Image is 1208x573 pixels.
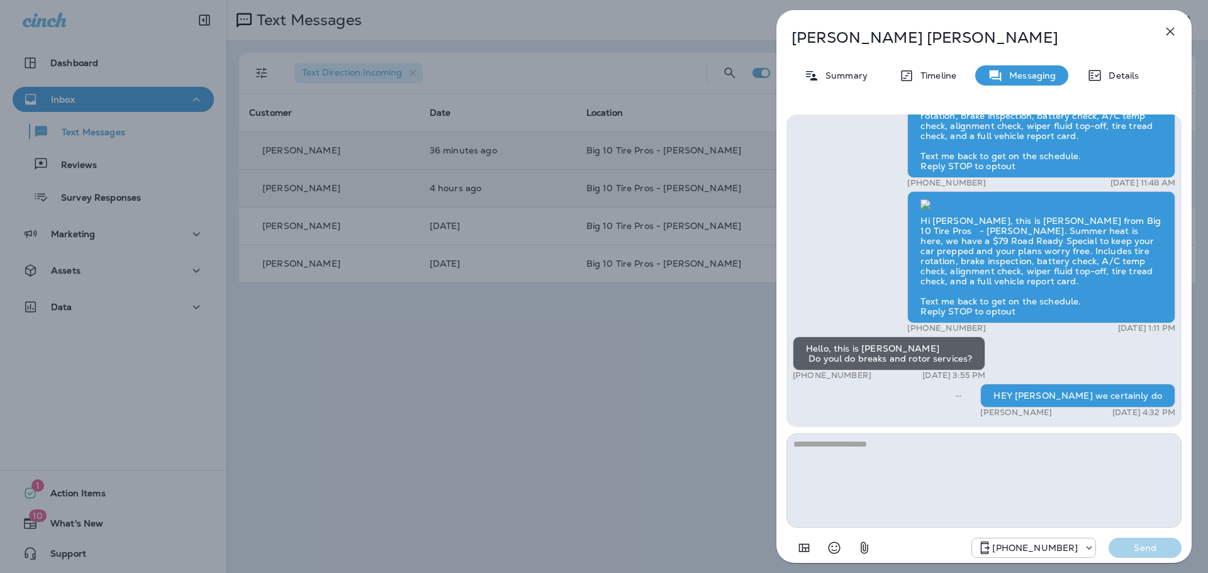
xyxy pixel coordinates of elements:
[980,384,1175,408] div: HEY [PERSON_NAME] we certainly do
[907,191,1175,323] div: Hi [PERSON_NAME], this is [PERSON_NAME] from Big 10 Tire Pros - [PERSON_NAME]. Summer heat is her...
[791,29,1135,47] p: [PERSON_NAME] [PERSON_NAME]
[1003,70,1056,81] p: Messaging
[1110,178,1175,188] p: [DATE] 11:48 AM
[980,408,1052,418] p: [PERSON_NAME]
[922,370,985,381] p: [DATE] 3:55 PM
[907,178,986,188] p: [PHONE_NUMBER]
[907,323,986,333] p: [PHONE_NUMBER]
[822,535,847,560] button: Select an emoji
[920,199,931,209] img: twilio-download
[992,543,1078,553] p: [PHONE_NUMBER]
[793,370,871,381] p: [PHONE_NUMBER]
[1102,70,1139,81] p: Details
[1118,323,1175,333] p: [DATE] 1:11 PM
[914,70,956,81] p: Timeline
[791,535,817,560] button: Add in a premade template
[793,337,985,370] div: Hello, this is [PERSON_NAME] Do youl do breaks and rotor services?
[1112,408,1175,418] p: [DATE] 4:32 PM
[819,70,868,81] p: Summary
[955,389,961,401] span: Sent
[972,540,1095,555] div: +1 (601) 808-4206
